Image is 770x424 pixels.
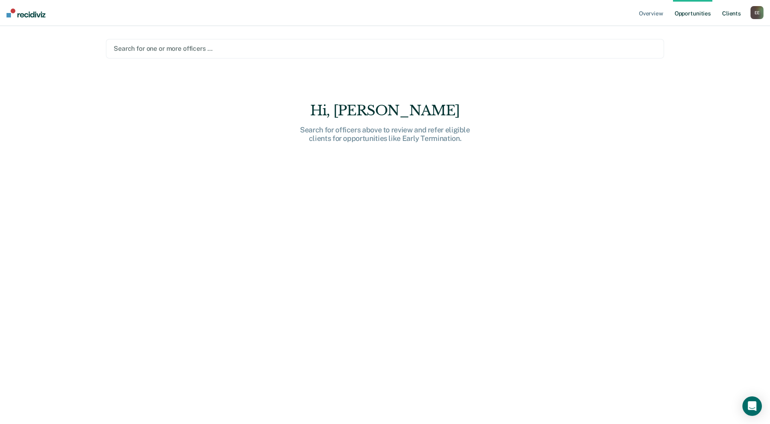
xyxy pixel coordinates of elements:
[6,9,45,17] img: Recidiviz
[751,6,764,19] div: E E
[742,396,762,416] div: Open Intercom Messenger
[255,102,515,119] div: Hi, [PERSON_NAME]
[751,6,764,19] button: EE
[255,125,515,143] div: Search for officers above to review and refer eligible clients for opportunities like Early Termi...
